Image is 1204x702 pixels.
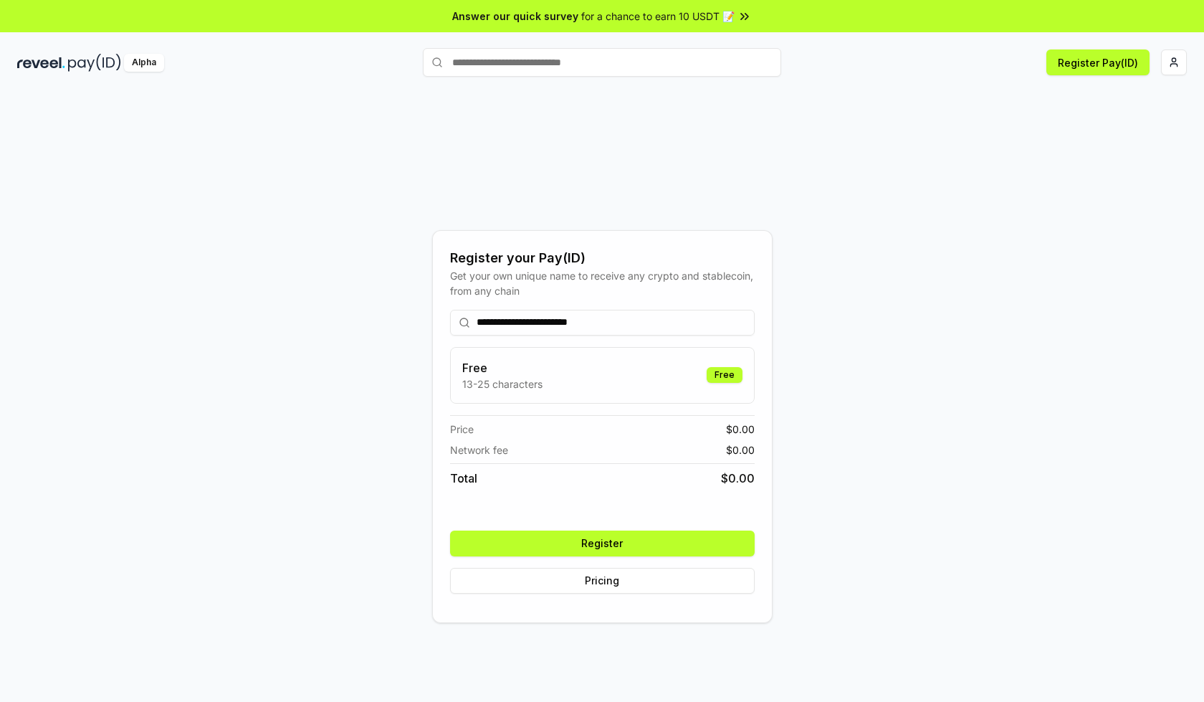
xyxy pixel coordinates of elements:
span: $ 0.00 [726,422,755,437]
h3: Free [462,359,543,376]
img: reveel_dark [17,54,65,72]
span: Network fee [450,442,508,457]
span: Total [450,470,477,487]
button: Register [450,531,755,556]
div: Register your Pay(ID) [450,248,755,268]
span: for a chance to earn 10 USDT 📝 [581,9,735,24]
span: Price [450,422,474,437]
span: $ 0.00 [726,442,755,457]
img: pay_id [68,54,121,72]
div: Free [707,367,742,383]
span: $ 0.00 [721,470,755,487]
div: Alpha [124,54,164,72]
button: Register Pay(ID) [1046,49,1150,75]
div: Get your own unique name to receive any crypto and stablecoin, from any chain [450,268,755,298]
p: 13-25 characters [462,376,543,392]
button: Pricing [450,568,755,594]
span: Answer our quick survey [452,9,578,24]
